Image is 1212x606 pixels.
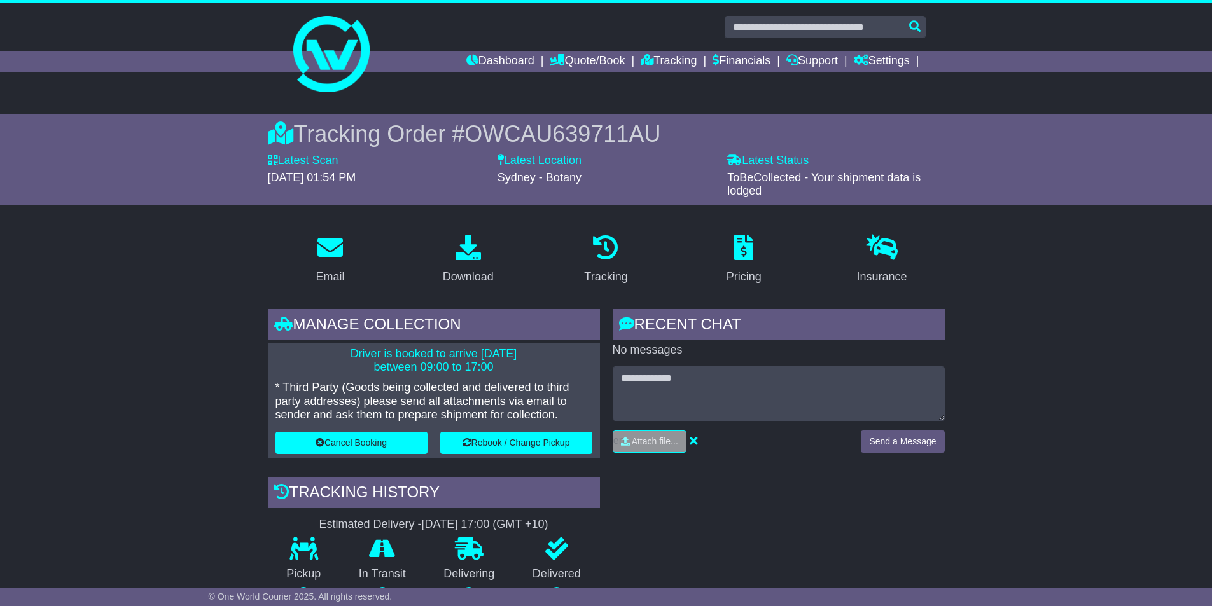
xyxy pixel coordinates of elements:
[613,309,945,343] div: RECENT CHAT
[275,347,592,375] p: Driver is booked to arrive [DATE] between 09:00 to 17:00
[275,381,592,422] p: * Third Party (Goods being collected and delivered to third party addresses) please send all atta...
[498,154,582,168] label: Latest Location
[854,51,910,72] a: Settings
[275,432,428,454] button: Cancel Booking
[422,518,548,532] div: [DATE] 17:00 (GMT +10)
[464,121,660,147] span: OWCAU639711AU
[550,51,625,72] a: Quote/Book
[316,268,344,286] div: Email
[425,567,514,581] p: Delivering
[435,230,502,290] a: Download
[613,343,945,357] p: No messages
[268,171,356,184] span: [DATE] 01:54 PM
[849,230,916,290] a: Insurance
[268,309,600,343] div: Manage collection
[513,567,600,581] p: Delivered
[268,567,340,581] p: Pickup
[857,268,907,286] div: Insurance
[268,477,600,511] div: Tracking history
[576,230,636,290] a: Tracking
[466,51,534,72] a: Dashboard
[861,430,944,453] button: Send a Message
[713,51,770,72] a: Financials
[440,432,592,454] button: Rebook / Change Pickup
[268,120,945,148] div: Tracking Order #
[727,171,921,198] span: ToBeCollected - Your shipment data is lodged
[786,51,838,72] a: Support
[498,171,582,184] span: Sydney - Botany
[727,268,762,286] div: Pricing
[584,268,627,286] div: Tracking
[209,591,393,602] span: © One World Courier 2025. All rights reserved.
[268,518,600,532] div: Estimated Delivery -
[340,567,425,581] p: In Transit
[268,154,338,168] label: Latest Scan
[641,51,697,72] a: Tracking
[307,230,352,290] a: Email
[443,268,494,286] div: Download
[727,154,809,168] label: Latest Status
[718,230,770,290] a: Pricing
